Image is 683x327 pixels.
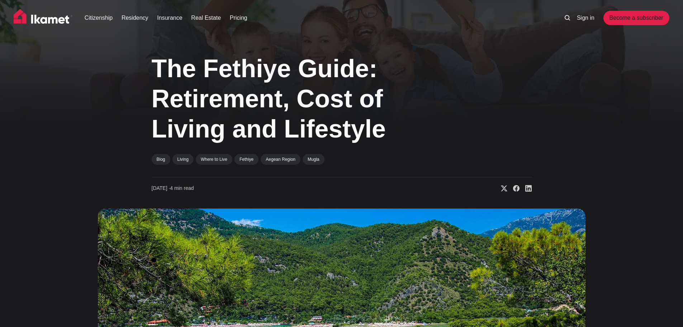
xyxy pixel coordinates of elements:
a: Share on Facebook [507,185,520,192]
a: Citizenship [85,14,113,22]
h1: The Fethiye Guide: Retirement, Cost of Living and Lifestyle [152,53,460,144]
span: [DATE] ∙ [152,185,170,191]
a: Insurance [157,14,182,22]
a: Share on Linkedin [520,185,532,192]
img: Ikamet home [14,9,72,27]
a: Living [172,154,194,165]
a: Sign in [577,14,594,22]
a: Where to Live [196,154,232,165]
a: Blog [152,154,170,165]
a: Residency [122,14,148,22]
a: Aegean Region [261,154,300,165]
a: Share on X [495,185,507,192]
a: Real Estate [191,14,221,22]
a: Become a subscriber [603,11,669,25]
a: Mugla [303,154,324,165]
time: 4 min read [152,185,194,192]
a: Pricing [230,14,247,22]
a: Fethiye [234,154,259,165]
